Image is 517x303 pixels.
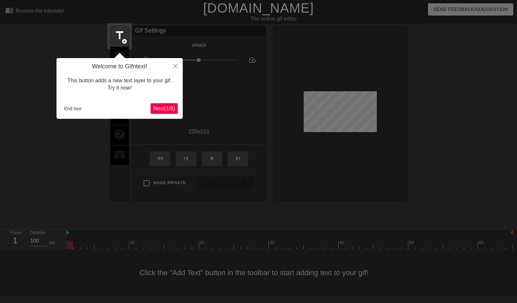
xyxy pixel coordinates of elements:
[153,106,175,111] span: Next ( 1 / 6 )
[151,103,178,114] button: Next
[168,58,183,73] button: Close
[61,70,178,99] div: This button adds a new text layer to your gif. Try it now!
[61,63,178,70] h4: Welcome to Gifntext!
[61,104,84,114] button: End tour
